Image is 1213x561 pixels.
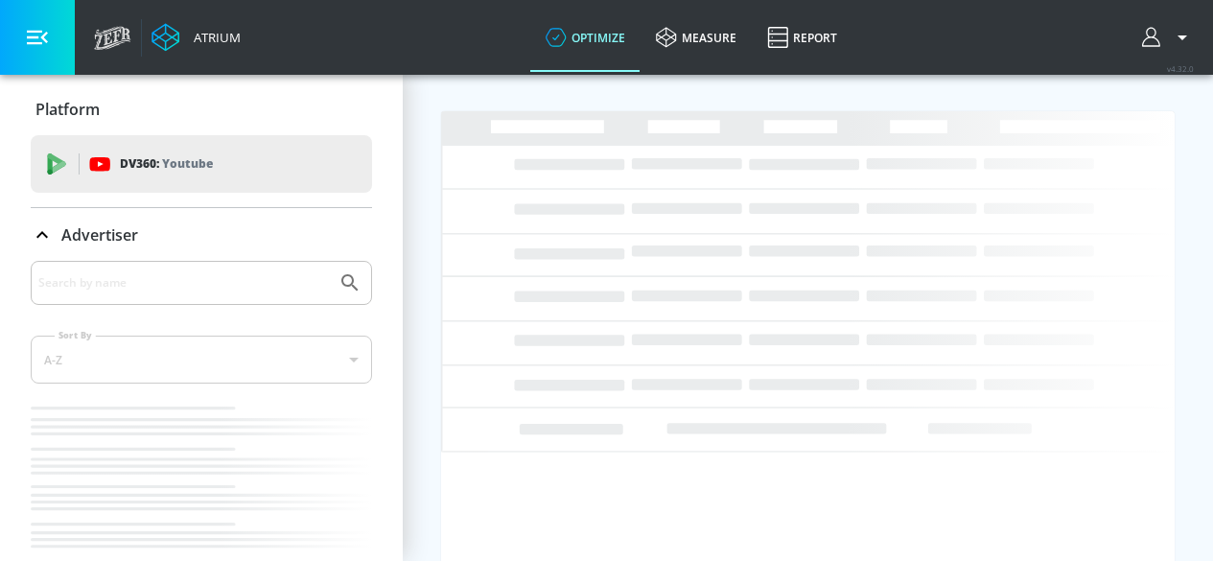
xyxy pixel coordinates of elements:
div: Platform [31,82,372,136]
span: v 4.32.0 [1167,63,1194,74]
a: optimize [530,3,641,72]
div: Advertiser [31,208,372,262]
div: DV360: Youtube [31,135,372,193]
div: A-Z [31,336,372,384]
a: Report [752,3,852,72]
label: Sort By [55,329,96,341]
div: Atrium [186,29,241,46]
p: DV360: [120,153,213,175]
p: Youtube [162,153,213,174]
p: Platform [35,99,100,120]
p: Advertiser [61,224,138,245]
a: measure [641,3,752,72]
input: Search by name [38,270,329,295]
a: Atrium [152,23,241,52]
